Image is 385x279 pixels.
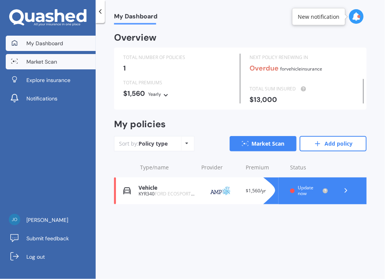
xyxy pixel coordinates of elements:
div: TOTAL PREMIUMS [123,79,231,87]
img: 667d3473164cea64c3746888df096f8d [9,214,20,225]
div: NEXT POLICY RENEWING IN [250,54,357,61]
img: Vehicle [123,187,131,195]
div: Vehicle [139,185,195,191]
b: Overdue [250,64,279,73]
span: Explore insurance [26,76,70,84]
a: Notifications [6,91,96,106]
div: Sort by: [119,140,168,148]
a: Log out [6,249,96,264]
span: Notifications [26,95,57,102]
a: Add policy [300,136,367,151]
img: AMP [201,184,240,198]
div: TOTAL NUMBER OF POLICIES [123,54,231,61]
span: for Vehicle insurance [280,66,322,72]
span: My Dashboard [26,39,63,47]
span: FORD ECOSPORT 2017 [155,190,203,197]
a: Market Scan [6,54,96,69]
div: New notification [298,13,339,20]
span: My Dashboard [114,13,157,23]
div: KYR340 [139,191,195,197]
div: Policy type [139,140,168,148]
div: 1 [123,64,231,72]
div: Overview [114,34,157,41]
a: Submit feedback [6,231,96,246]
a: Explore insurance [6,72,96,88]
a: My Dashboard [6,36,96,51]
span: Update now [298,184,313,196]
a: Market Scan [230,136,297,151]
div: My policies [114,119,166,130]
span: Submit feedback [26,235,69,242]
div: $1,560 [123,90,231,98]
div: Type/name [140,164,195,171]
div: Premium [246,164,284,171]
a: [PERSON_NAME] [6,212,96,228]
span: Log out [26,253,45,261]
span: Market Scan [26,58,57,66]
span: [PERSON_NAME] [26,216,68,224]
div: TOTAL SUM INSURED [250,85,357,93]
span: $1,560/yr [246,187,266,194]
div: $13,000 [250,96,357,103]
div: Status [290,164,328,171]
div: Yearly [148,90,161,98]
div: Provider [201,164,240,171]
